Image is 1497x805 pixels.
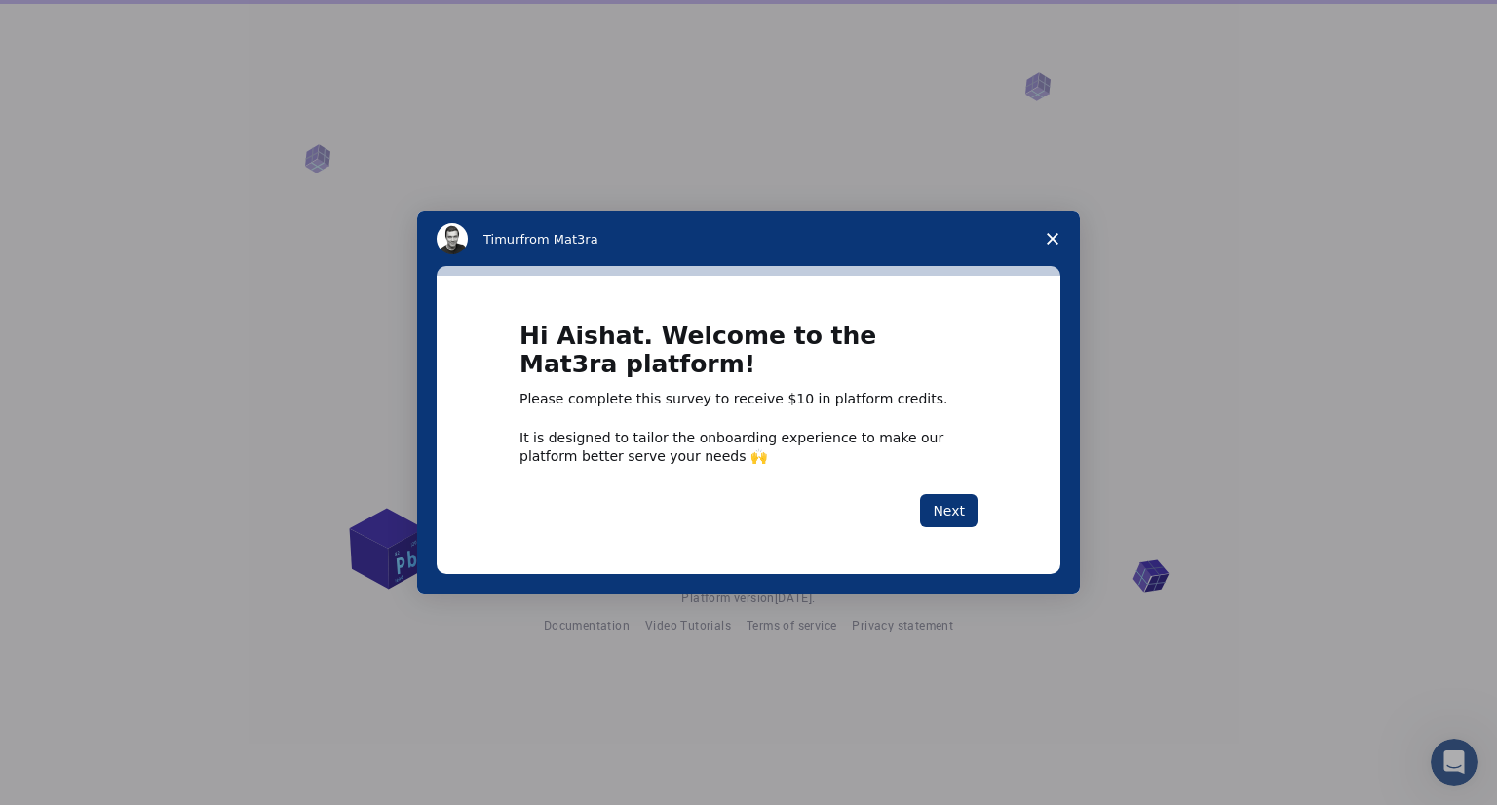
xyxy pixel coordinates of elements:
img: Profile image for Timur [437,223,468,254]
div: Please complete this survey to receive $10 in platform credits. [519,390,978,409]
button: Next [920,494,978,527]
span: Support [39,14,109,31]
h1: Hi Aishat. Welcome to the Mat3ra platform! [519,323,978,390]
span: Timur [483,232,519,247]
div: It is designed to tailor the onboarding experience to make our platform better serve your needs 🙌 [519,429,978,464]
span: Close survey [1025,211,1080,266]
span: from Mat3ra [519,232,597,247]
